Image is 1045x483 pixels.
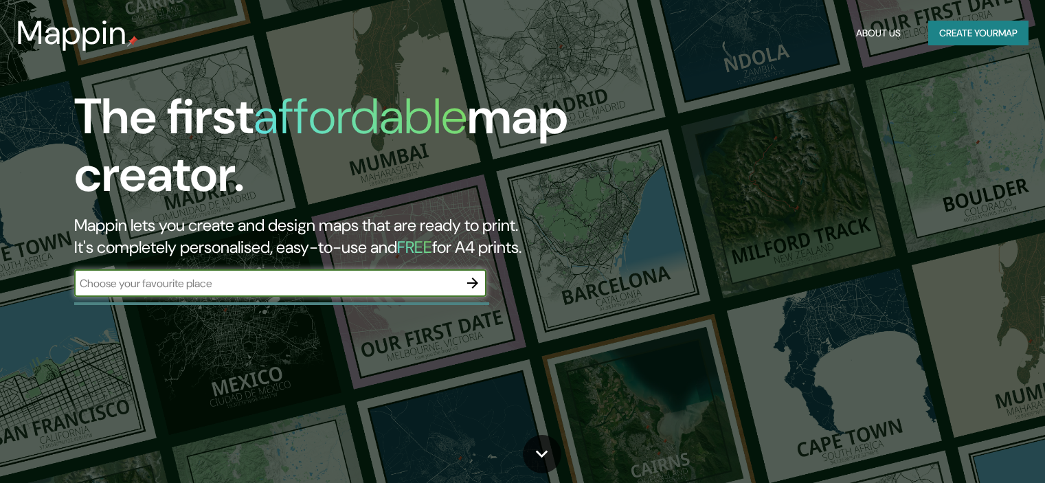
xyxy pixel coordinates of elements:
button: About Us [851,21,906,46]
h2: Mappin lets you create and design maps that are ready to print. It's completely personalised, eas... [74,214,597,258]
h3: Mappin [16,14,127,52]
input: Choose your favourite place [74,276,459,291]
img: mappin-pin [127,36,138,47]
button: Create yourmap [928,21,1029,46]
h1: affordable [254,85,467,148]
h1: The first map creator. [74,88,597,214]
h5: FREE [397,236,432,258]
